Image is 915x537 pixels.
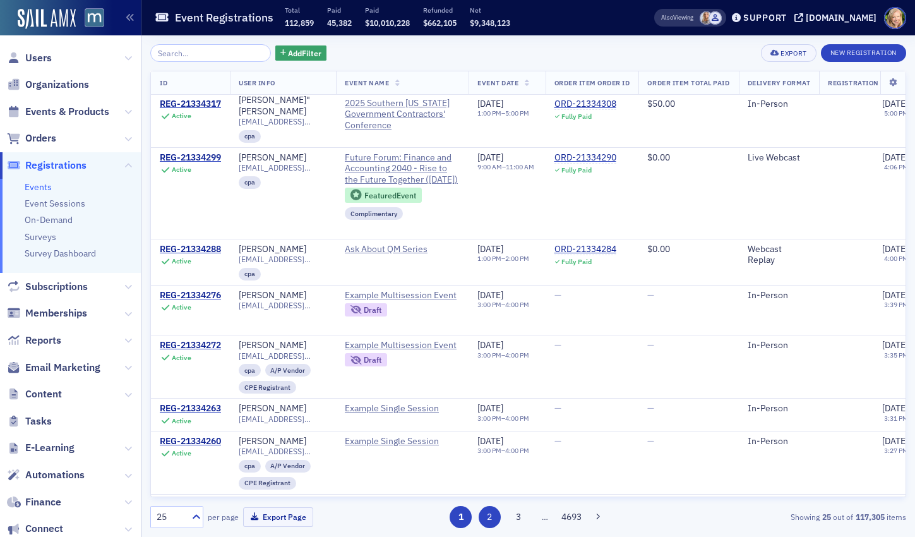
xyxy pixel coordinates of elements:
[748,290,811,301] div: In-Person
[884,109,908,118] time: 5:00 PM
[239,84,327,118] a: [PERSON_NAME] "[PERSON_NAME]" [PERSON_NAME]
[285,6,314,15] p: Total
[477,351,501,359] time: 3:00 PM
[477,289,503,301] span: [DATE]
[748,152,811,164] div: Live Webcast
[327,6,352,15] p: Paid
[239,130,261,143] div: cpa
[7,468,85,482] a: Automations
[882,289,908,301] span: [DATE]
[477,447,529,455] div: –
[172,303,191,311] div: Active
[748,244,811,266] div: Webcast Replay
[477,435,503,447] span: [DATE]
[7,78,89,92] a: Organizations
[239,176,261,189] div: cpa
[25,78,89,92] span: Organizations
[364,356,381,363] div: Draft
[275,45,327,61] button: AddFilter
[365,18,410,28] span: $10,010,228
[160,152,221,164] div: REG-21334299
[748,436,811,447] div: In-Person
[780,50,806,57] div: Export
[160,436,221,447] a: REG-21334260
[239,340,306,351] div: [PERSON_NAME]
[477,97,503,109] span: [DATE]
[560,506,582,528] button: 4693
[477,402,503,414] span: [DATE]
[239,381,296,394] div: CPE Registrant
[345,152,460,186] a: Future Forum: Finance and Accounting 2040 - Rise to the Future Together ([DATE])
[85,8,104,28] img: SailAMX
[470,18,510,28] span: $9,348,123
[882,243,908,255] span: [DATE]
[345,303,387,317] div: Draft
[477,152,503,163] span: [DATE]
[477,255,529,263] div: –
[477,339,503,351] span: [DATE]
[554,289,561,301] span: —
[820,511,833,522] strong: 25
[882,97,908,109] span: [DATE]
[239,152,306,164] div: [PERSON_NAME]
[884,300,908,309] time: 3:39 PM
[884,351,908,359] time: 3:35 PM
[554,152,616,164] a: ORD-21334290
[554,339,561,351] span: —
[239,301,327,310] span: [EMAIL_ADDRESS][DOMAIN_NAME]
[647,97,675,109] span: $50.00
[345,152,460,186] span: Future Forum: Finance and Accounting 2040 - Rise to the Future Together (November 2025)
[505,109,529,118] time: 5:00 PM
[25,51,52,65] span: Users
[661,13,693,22] span: Viewing
[25,159,87,172] span: Registrations
[345,340,460,351] span: Example Multisession Event
[477,162,502,171] time: 9:00 AM
[25,198,85,209] a: Event Sessions
[7,522,63,536] a: Connect
[450,506,472,528] button: 1
[327,18,352,28] span: 45,382
[25,181,52,193] a: Events
[345,244,460,255] span: Ask About QM Series
[821,46,906,57] a: New Registration
[25,334,61,347] span: Reports
[172,449,191,457] div: Active
[700,11,713,25] span: Emily Trott
[7,495,61,509] a: Finance
[470,6,510,15] p: Net
[477,414,529,423] div: –
[25,214,73,226] a: On-Demand
[160,340,221,351] a: REG-21334272
[172,166,191,174] div: Active
[884,7,906,29] span: Profile
[477,163,534,171] div: –
[7,441,75,455] a: E-Learning
[345,403,460,414] span: Example Single Session
[828,78,897,87] span: Registration Date
[882,339,908,351] span: [DATE]
[7,306,87,320] a: Memberships
[345,97,460,131] span: 2025 Southern Maryland Government Contractors' Conference
[7,131,56,145] a: Orders
[239,403,306,414] div: [PERSON_NAME]
[748,78,811,87] span: Delivery Format
[505,414,529,423] time: 4:00 PM
[554,244,616,255] a: ORD-21334284
[239,436,306,447] div: [PERSON_NAME]
[160,290,221,301] a: REG-21334276
[647,289,654,301] span: —
[561,112,592,120] div: Fully Paid
[160,244,221,255] a: REG-21334288
[554,78,630,87] span: Order Item Order ID
[239,163,327,172] span: [EMAIL_ADDRESS][DOMAIN_NAME]
[265,364,311,377] div: A/P Vendor
[25,306,87,320] span: Memberships
[345,353,387,366] div: Draft
[709,11,722,25] span: Justin Chase
[239,460,261,473] div: cpa
[554,98,616,109] a: ORD-21334308
[743,12,787,23] div: Support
